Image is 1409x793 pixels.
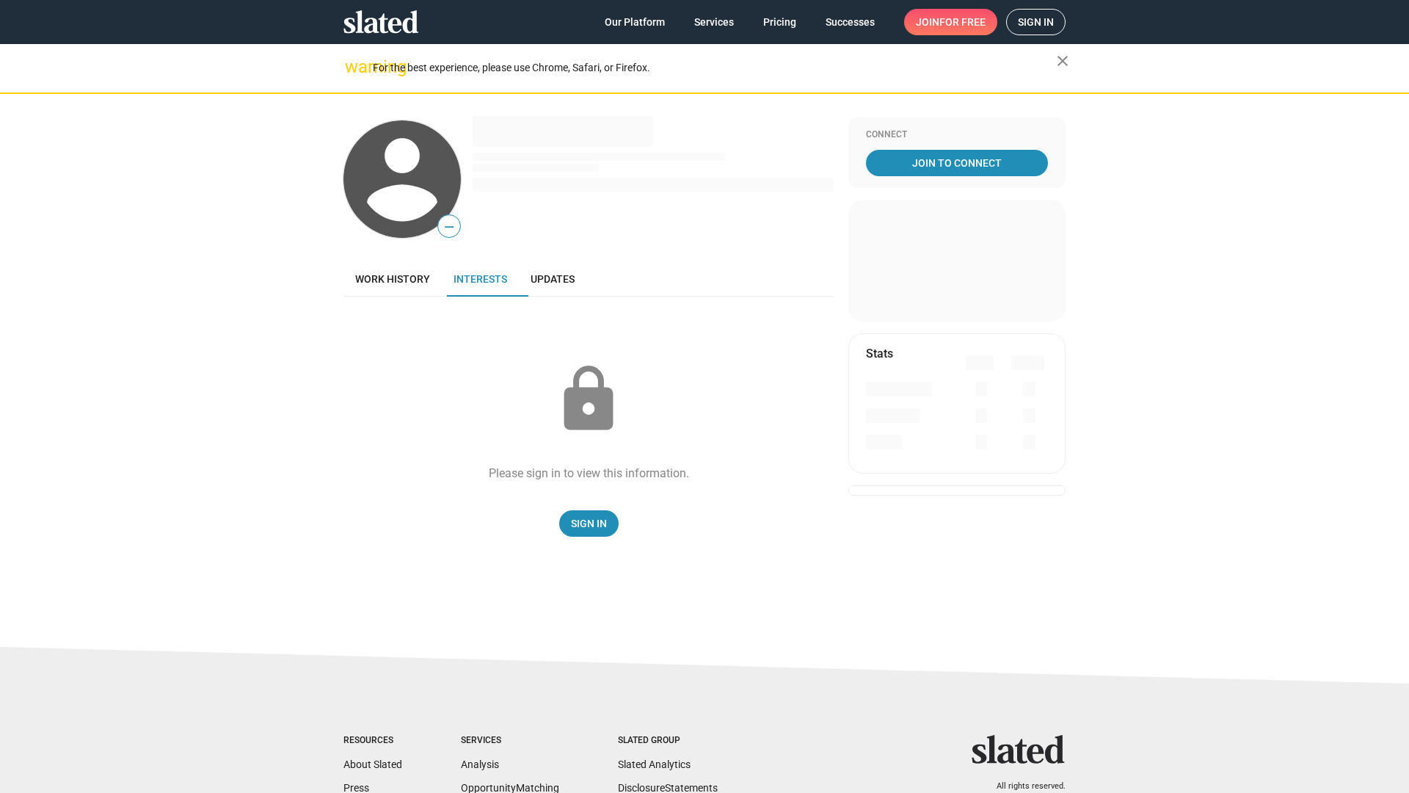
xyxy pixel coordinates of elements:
[461,735,559,747] div: Services
[343,758,402,770] a: About Slated
[343,735,402,747] div: Resources
[869,150,1045,176] span: Join To Connect
[345,58,363,76] mat-icon: warning
[373,58,1057,78] div: For the best experience, please use Chrome, Safari, or Firefox.
[1006,9,1066,35] a: Sign in
[442,261,519,297] a: Interests
[454,273,507,285] span: Interests
[489,466,689,481] div: Please sign in to view this information.
[751,9,808,35] a: Pricing
[438,217,460,236] span: —
[618,758,691,770] a: Slated Analytics
[531,273,575,285] span: Updates
[519,261,586,297] a: Updates
[559,510,619,537] a: Sign In
[826,9,875,35] span: Successes
[355,273,430,285] span: Work history
[571,510,607,537] span: Sign In
[814,9,886,35] a: Successes
[618,735,718,747] div: Slated Group
[343,261,442,297] a: Work history
[939,9,986,35] span: for free
[1018,10,1054,35] span: Sign in
[866,150,1048,176] a: Join To Connect
[866,129,1048,141] div: Connect
[916,9,986,35] span: Join
[1054,52,1071,70] mat-icon: close
[904,9,997,35] a: Joinfor free
[593,9,677,35] a: Our Platform
[605,9,665,35] span: Our Platform
[461,758,499,770] a: Analysis
[682,9,746,35] a: Services
[694,9,734,35] span: Services
[552,363,625,436] mat-icon: lock
[866,346,893,361] mat-card-title: Stats
[763,9,796,35] span: Pricing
